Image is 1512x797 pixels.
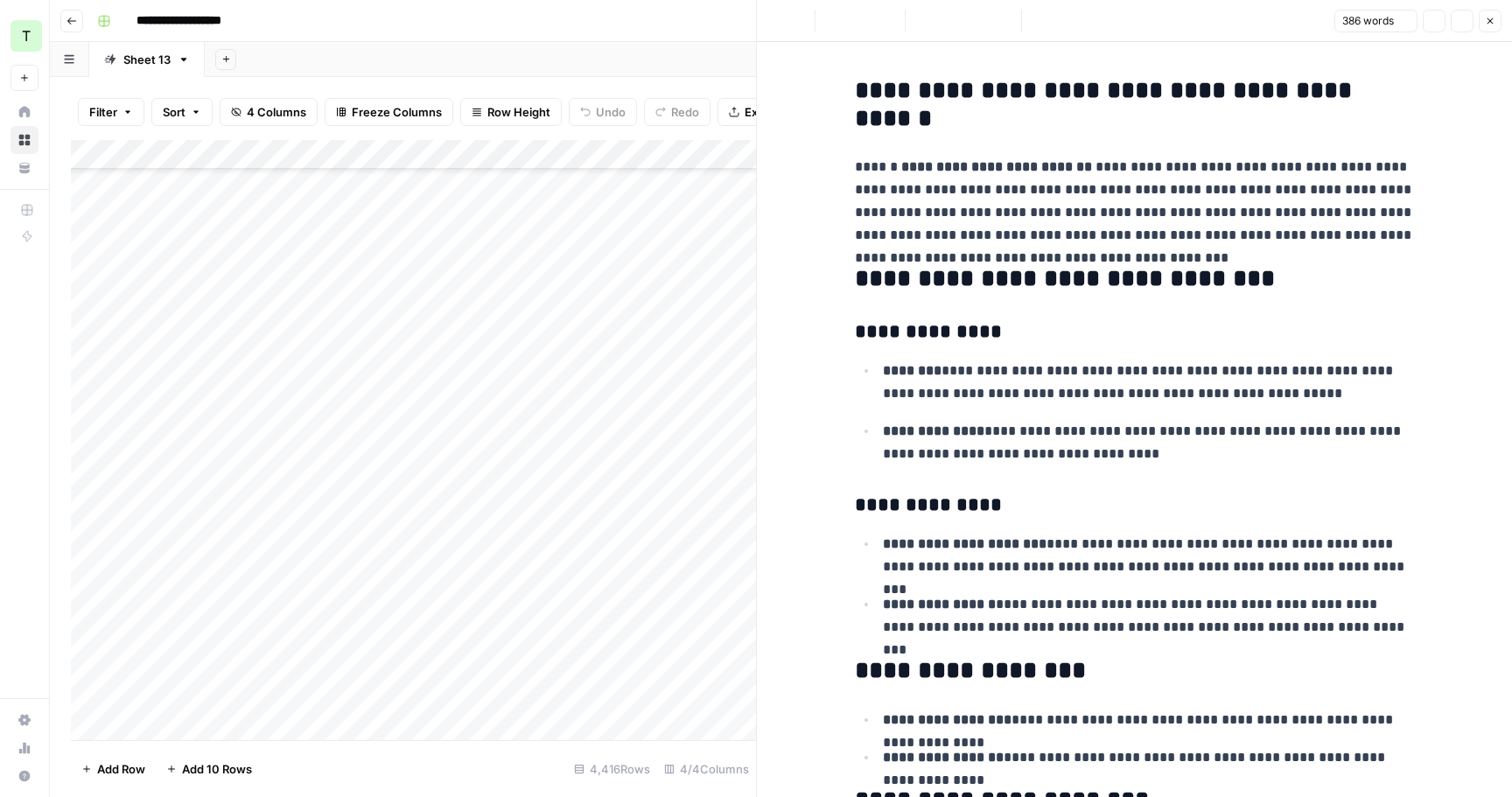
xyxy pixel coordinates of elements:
[123,51,171,68] div: Sheet 13
[352,103,442,121] span: Freeze Columns
[220,98,318,126] button: 4 Columns
[247,103,306,121] span: 4 Columns
[10,706,38,734] a: Settings
[10,126,38,154] a: Browse
[569,98,637,126] button: Undo
[325,98,453,126] button: Freeze Columns
[1334,10,1417,32] button: 386 words
[89,42,205,77] a: Sheet 13
[657,755,756,783] div: 4/4 Columns
[10,734,38,762] a: Usage
[10,154,38,182] a: Your Data
[151,98,213,126] button: Sort
[671,103,699,121] span: Redo
[163,103,185,121] span: Sort
[97,760,145,778] span: Add Row
[567,755,657,783] div: 4,416 Rows
[71,755,156,783] button: Add Row
[644,98,710,126] button: Redo
[78,98,144,126] button: Filter
[717,98,818,126] button: Export CSV
[22,25,31,46] span: T
[1342,13,1394,29] span: 386 words
[10,14,38,58] button: Workspace: TY SEO Team
[10,762,38,790] button: Help + Support
[596,103,626,121] span: Undo
[89,103,117,121] span: Filter
[182,760,252,778] span: Add 10 Rows
[487,103,550,121] span: Row Height
[10,98,38,126] a: Home
[460,98,562,126] button: Row Height
[156,755,262,783] button: Add 10 Rows
[745,103,807,121] span: Export CSV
